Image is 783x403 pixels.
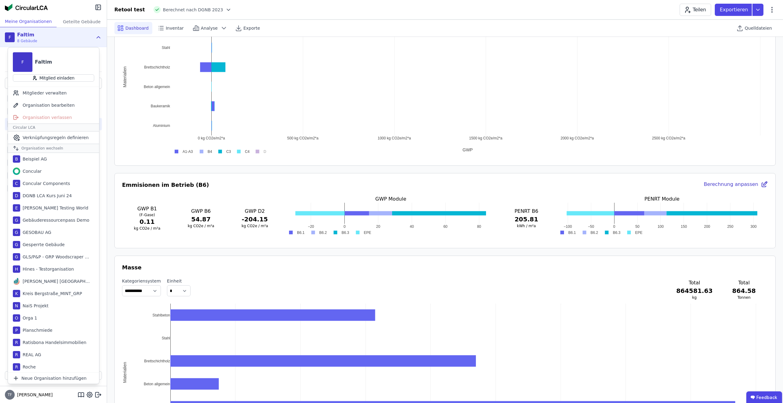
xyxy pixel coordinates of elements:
label: Kategoriensystem [122,278,161,284]
h3: kg [676,295,713,300]
div: T [7,146,15,153]
div: B [13,155,20,163]
h3: -204.15 [230,215,280,224]
span: TF [8,393,12,397]
div: [PERSON_NAME] [GEOGRAPHIC_DATA] [20,278,91,284]
div: NaiS Projekt [20,303,49,309]
div: C [13,180,20,187]
div: G [13,241,20,248]
div: F [13,52,32,72]
div: Hines - Testorganisation [20,266,74,272]
div: Organisation wechseln [8,144,99,153]
div: B [7,108,15,115]
div: Ratisbona Handelsimmobilien [20,339,86,346]
div: T [7,133,15,141]
img: Concular [13,168,20,175]
div: T [7,159,15,166]
span: Verknüpfungsregeln definieren [23,135,89,141]
div: Berechnung anpassen [704,181,768,189]
div: R [13,363,20,371]
button: Gebäude hinzufügen [5,371,102,380]
h4: (F-Gase) [122,213,172,217]
div: Faltim [17,31,37,39]
div: Roche [20,364,36,370]
div: F [5,32,15,42]
div: DGNB LCA Kurs Juni 24 [20,193,72,199]
div: Faltim [35,58,52,66]
div: Concular [20,168,42,174]
h3: GWP B6 [176,208,226,215]
h3: PENRT B6 [502,208,551,215]
img: Kreis AG Germany [13,278,20,285]
p: Exportieren [720,6,749,13]
img: Concular [5,4,48,11]
div: GLS/P&P - GRP Woodscraper (Concular intern) [20,254,91,260]
span: Berechnet nach DGNB 2023 [163,7,223,13]
label: Einheit [167,278,191,284]
div: T [7,185,15,192]
h3: Total [732,279,756,287]
div: P [13,327,20,334]
span: Neue Organisation hinzufügen [21,375,87,381]
div: K [13,290,20,297]
div: Circular LCA [8,124,99,131]
span: [PERSON_NAME] [15,392,53,398]
div: R [13,351,20,358]
div: GESOBAU AG [20,229,51,235]
div: Geteilte Gebäude [57,16,107,27]
div: H [13,265,20,273]
span: Quelldateien [745,25,772,31]
div: D [13,192,20,199]
div: N [13,302,20,309]
h3: GWP Module [285,195,497,203]
button: Teilen [680,4,711,16]
div: E [13,204,20,212]
div: [PERSON_NAME] Testing World [20,205,88,211]
span: Inventar [166,25,184,31]
div: REAL AG [20,352,41,358]
h3: 864.58 [732,287,756,295]
div: Concular Components [20,180,70,187]
h3: 54.87 [176,215,226,224]
h3: kg CO2e / m²a [122,226,172,231]
div: Mitglieder verwalten [8,87,99,99]
h3: 864581.63 [676,287,713,295]
div: Beispiel AG [20,156,47,162]
div: O [13,314,20,322]
div: G [13,216,20,224]
h3: Total [676,279,713,287]
span: Exporte [243,25,260,31]
h3: Tonnen [732,295,756,300]
h3: kWh / m²a [502,224,551,228]
h3: kg CO2e / m²a [230,224,280,228]
h3: GWP D2 [230,208,280,215]
h3: 205.81 [502,215,551,224]
div: Retool test [114,6,145,13]
div: R [7,120,15,128]
h3: 0.11 [122,217,172,226]
div: Organisation bearbeiten [8,99,99,111]
div: T [7,172,15,179]
div: Planschmiede [20,327,52,333]
div: Kreis Bergstraße_MINT_GRP [20,290,82,297]
h3: Masse [122,263,768,272]
span: Analyse [201,25,218,31]
div: R [13,339,20,346]
span: Dashboard [125,25,149,31]
h3: GWP B1 [122,205,172,213]
h3: Emmisionen im Betrieb (B6) [122,181,209,189]
div: G [13,229,20,236]
div: Gebäuderessourcenpass Demo [20,217,89,223]
button: Mitglied einladen [13,74,94,82]
div: Orga 1 [20,315,37,321]
div: Organisation verlassen [8,111,99,124]
h3: PENRT Module [556,195,768,203]
div: Gesperrte Gebäude [20,242,65,248]
div: G [13,253,20,261]
span: 8 Gebäude [17,39,37,43]
h3: kg CO2e / m²a [176,224,226,228]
